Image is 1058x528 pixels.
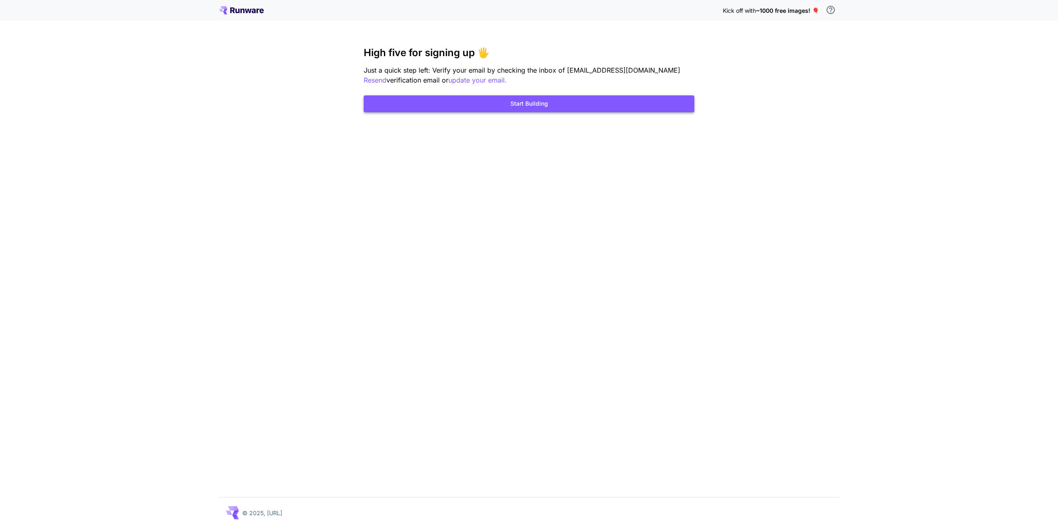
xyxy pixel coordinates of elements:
[364,75,386,85] button: Resend
[756,7,819,14] span: ~1000 free images! 🎈
[364,66,680,74] span: Just a quick step left: Verify your email by checking the inbox of [EMAIL_ADDRESS][DOMAIN_NAME]
[364,47,694,59] h3: High five for signing up 🖐️
[364,95,694,112] button: Start Building
[448,75,507,85] button: update your email.
[242,509,282,517] p: © 2025, [URL]
[386,76,448,84] span: verification email or
[822,2,839,18] button: In order to qualify for free credit, you need to sign up with a business email address and click ...
[723,7,756,14] span: Kick off with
